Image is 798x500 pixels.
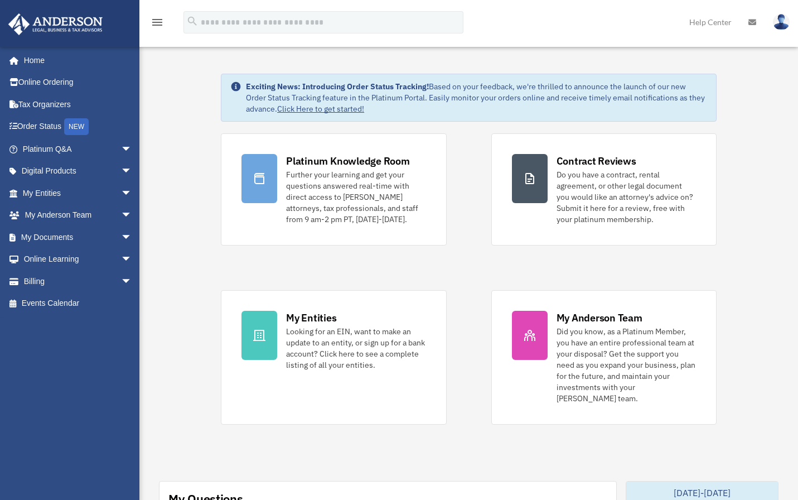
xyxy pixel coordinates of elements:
div: Further your learning and get your questions answered real-time with direct access to [PERSON_NAM... [286,169,425,225]
a: My Entitiesarrow_drop_down [8,182,149,204]
a: Tax Organizers [8,93,149,116]
div: Do you have a contract, rental agreement, or other legal document you would like an attorney's ad... [557,169,696,225]
div: Based on your feedback, we're thrilled to announce the launch of our new Order Status Tracking fe... [246,81,707,114]
a: Click Here to get started! [277,104,364,114]
span: arrow_drop_down [121,138,143,161]
strong: Exciting News: Introducing Order Status Tracking! [246,81,429,92]
span: arrow_drop_down [121,160,143,183]
span: arrow_drop_down [121,182,143,205]
div: Platinum Knowledge Room [286,154,410,168]
div: My Anderson Team [557,311,642,325]
a: Online Learningarrow_drop_down [8,248,149,271]
a: menu [151,20,164,29]
span: arrow_drop_down [121,204,143,227]
div: Looking for an EIN, want to make an update to an entity, or sign up for a bank account? Click her... [286,326,425,371]
a: My Documentsarrow_drop_down [8,226,149,248]
div: My Entities [286,311,336,325]
img: User Pic [773,14,790,30]
a: Digital Productsarrow_drop_down [8,160,149,182]
a: My Entities Looking for an EIN, want to make an update to an entity, or sign up for a bank accoun... [221,290,446,425]
a: Events Calendar [8,292,149,315]
div: Did you know, as a Platinum Member, you have an entire professional team at your disposal? Get th... [557,326,696,404]
span: arrow_drop_down [121,248,143,271]
a: Billingarrow_drop_down [8,270,149,292]
span: arrow_drop_down [121,270,143,293]
a: My Anderson Teamarrow_drop_down [8,204,149,227]
a: Order StatusNEW [8,116,149,138]
a: My Anderson Team Did you know, as a Platinum Member, you have an entire professional team at your... [491,290,717,425]
a: Online Ordering [8,71,149,94]
i: menu [151,16,164,29]
div: Contract Reviews [557,154,636,168]
a: Home [8,49,143,71]
div: NEW [64,118,89,135]
a: Platinum Q&Aarrow_drop_down [8,138,149,160]
a: Platinum Knowledge Room Further your learning and get your questions answered real-time with dire... [221,133,446,246]
img: Anderson Advisors Platinum Portal [5,13,106,35]
span: arrow_drop_down [121,226,143,249]
i: search [186,15,199,27]
a: Contract Reviews Do you have a contract, rental agreement, or other legal document you would like... [491,133,717,246]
